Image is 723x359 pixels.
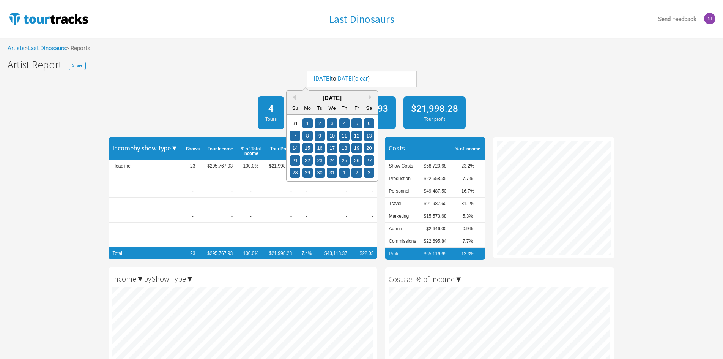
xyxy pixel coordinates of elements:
[28,45,66,52] a: Last Dinosaurs
[8,11,90,26] img: TourTracks
[290,214,292,219] span: -
[290,155,300,166] div: Choose Sunday, January 21st, 2024
[339,131,350,141] div: Choose Thursday, January 11th, 2024
[420,210,450,222] td: $15,573.68
[385,160,420,172] td: Show Costs
[450,210,485,222] td: 5.3%
[203,185,236,197] td: -
[112,275,373,283] h2: Income by Show Type
[704,13,715,24] img: Nicolas
[302,251,312,256] span: 7.4%
[364,168,374,178] div: Choose Saturday, February 3rd, 2024
[306,214,307,219] span: -
[186,274,194,283] span: ▼
[318,210,351,222] td: -
[339,168,350,178] div: Choose Thursday, February 1st, 2024
[385,247,420,260] td: Profit
[336,75,353,82] a: [DATE]
[265,117,277,122] div: Tours
[269,163,292,169] span: $21,998.28
[289,117,375,179] div: month 2024-01
[327,103,337,113] div: We
[182,160,203,172] td: 23
[306,226,307,231] span: -
[69,62,86,70] button: Share
[109,160,182,172] td: Headline
[203,172,236,185] td: -
[351,185,377,197] td: -
[450,185,485,197] td: 16.7%
[290,95,296,100] button: Previous Month
[364,155,374,166] div: Choose Saturday, January 27th, 2024
[420,222,450,235] td: $2,646.00
[450,222,485,235] td: 0.9%
[450,172,485,185] td: 7.7%
[318,222,351,235] td: -
[389,144,416,152] h3: Costs
[136,274,144,283] span: ▼
[420,160,450,172] td: $68,720.68
[389,274,455,284] span: Costs as % of Income
[411,117,458,122] div: Tour profit
[351,118,362,128] div: Choose Friday, January 5th, 2024
[450,137,485,160] th: % of Income
[8,45,25,52] a: Artists
[8,59,723,71] h1: Artist Report
[112,144,178,152] h3: Income by show type
[72,63,82,68] span: Share
[318,197,351,210] td: -
[203,210,236,222] td: -
[182,185,203,197] td: -
[351,131,362,141] div: Choose Friday, January 12th, 2024
[450,197,485,210] td: 31.1%
[315,118,325,128] div: Choose Tuesday, January 2nd, 2024
[306,188,307,194] span: -
[203,197,236,210] td: -
[327,168,337,178] div: Choose Wednesday, January 31st, 2024
[66,46,90,51] span: > Reports
[351,222,377,235] td: -
[314,75,331,82] a: [DATE]
[306,201,307,206] span: -
[420,197,450,210] td: $91,987.60
[364,118,374,128] div: Choose Saturday, January 6th, 2024
[329,12,394,26] h1: Last Dinosaurs
[236,185,265,197] td: -
[290,131,300,141] div: Choose Sunday, January 7th, 2024
[327,155,337,166] div: Choose Wednesday, January 24th, 2024
[236,210,265,222] td: -
[290,168,300,178] div: Choose Sunday, January 28th, 2024
[351,155,362,166] div: Choose Friday, January 26th, 2024
[450,247,485,260] td: 13.3%
[339,103,350,113] div: Th
[327,143,337,153] div: Choose Wednesday, January 17th, 2024
[302,131,313,141] div: Choose Monday, January 8th, 2024
[385,210,420,222] td: Marketing
[302,143,313,153] div: Choose Monday, January 15th, 2024
[329,13,394,25] a: Last Dinosaurs
[236,137,265,160] th: % of Total Income
[420,247,450,260] td: $65,116.65
[318,247,351,259] td: $43,118.37
[203,137,236,160] th: Tour Income
[203,247,236,259] td: $295,767.93
[339,155,350,166] div: Choose Thursday, January 25th, 2024
[302,155,313,166] div: Choose Monday, January 22nd, 2024
[315,168,325,178] div: Choose Tuesday, January 30th, 2024
[315,103,325,113] div: Tu
[351,168,362,178] div: Choose Friday, February 2nd, 2024
[236,222,265,235] td: -
[420,172,450,185] td: $22,658.35
[331,75,336,83] span: to
[369,95,374,100] button: Next Month
[182,222,203,235] td: -
[455,274,462,284] span: ▼
[658,16,696,22] strong: Send Feedback
[420,185,450,197] td: $49,487.50
[182,137,203,160] th: Shows
[351,197,377,210] td: -
[364,143,374,153] div: Choose Saturday, January 20th, 2024
[385,172,420,185] td: Production
[302,118,313,128] div: Choose Monday, January 1st, 2024
[182,210,203,222] td: -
